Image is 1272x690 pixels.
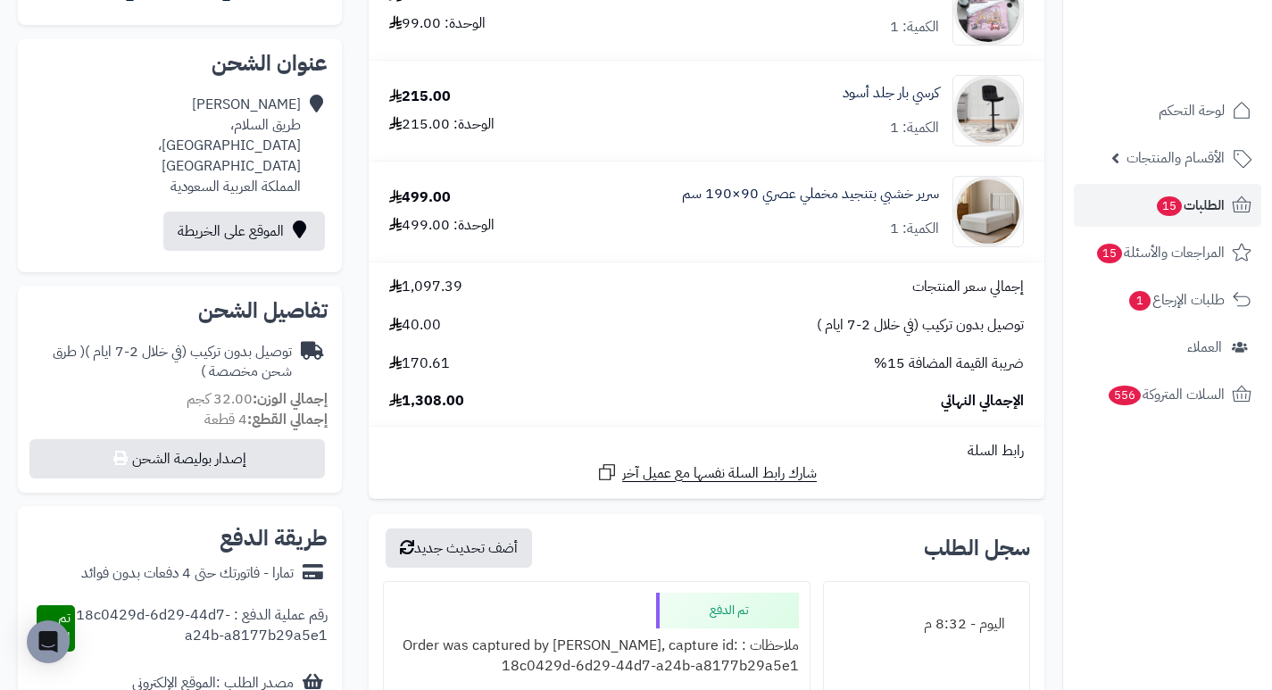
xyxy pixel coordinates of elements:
[389,187,451,208] div: 499.00
[253,388,328,410] strong: إجمالي الوزن:
[912,277,1024,297] span: إجمالي سعر المنتجات
[682,184,939,204] a: سرير خشبي بتنجيد مخملي عصري 90×190 سم
[1074,89,1261,132] a: لوحة التحكم
[1074,184,1261,227] a: الطلبات15
[389,391,464,412] span: 1,308.00
[941,391,1024,412] span: الإجمالي النهائي
[163,212,325,251] a: الموقع على الخريطة
[1074,231,1261,274] a: المراجعات والأسئلة15
[187,388,328,410] small: 32.00 كجم
[1074,326,1261,369] a: العملاء
[874,353,1024,374] span: ضريبة القيمة المضافة 15%
[389,353,450,374] span: 170.61
[389,87,451,107] div: 215.00
[1187,335,1222,360] span: العملاء
[1108,385,1142,405] span: 556
[1151,31,1255,69] img: logo-2.png
[81,563,294,584] div: تمارا - فاتورتك حتى 4 دفعات بدون فوائد
[843,83,939,104] a: كرسي بار جلد أسود
[29,439,325,478] button: إصدار بوليصة الشحن
[389,277,462,297] span: 1,097.39
[1095,240,1225,265] span: المراجعات والأسئلة
[890,118,939,138] div: الكمية: 1
[389,315,441,336] span: 40.00
[1128,290,1151,311] span: 1
[395,628,798,684] div: ملاحظات : Order was captured by [PERSON_NAME], capture id: 18c0429d-6d29-44d7-a24b-a8177b29a5e1
[247,409,328,430] strong: إجمالي القطع:
[1155,193,1225,218] span: الطلبات
[817,315,1024,336] span: توصيل بدون تركيب (في خلال 2-7 ايام )
[389,114,495,135] div: الوحدة: 215.00
[1127,145,1225,170] span: الأقسام والمنتجات
[1159,98,1225,123] span: لوحة التحكم
[32,53,328,74] h2: عنوان الشحن
[1107,382,1225,407] span: السلات المتروكة
[835,607,1018,642] div: اليوم - 8:32 م
[890,219,939,239] div: الكمية: 1
[1074,373,1261,416] a: السلات المتروكة556
[1127,287,1225,312] span: طلبات الإرجاع
[622,463,817,484] span: شارك رابط السلة نفسها مع عميل آخر
[32,342,292,383] div: توصيل بدون تركيب (في خلال 2-7 ايام )
[27,620,70,663] div: Open Intercom Messenger
[1074,278,1261,321] a: طلبات الإرجاع1
[75,605,328,652] div: رقم عملية الدفع : 18c0429d-6d29-44d7-a24b-a8177b29a5e1
[204,409,328,430] small: 4 قطعة
[376,441,1037,461] div: رابط السلة
[53,341,292,383] span: ( طرق شحن مخصصة )
[1096,243,1123,263] span: 15
[656,593,799,628] div: تم الدفع
[389,13,486,34] div: الوحدة: 99.00
[1156,195,1183,216] span: 15
[32,300,328,321] h2: تفاصيل الشحن
[596,461,817,484] a: شارك رابط السلة نفسها مع عميل آخر
[953,176,1023,247] img: 1756282711-1-90x90.jpg
[220,528,328,549] h2: طريقة الدفع
[953,75,1023,146] img: 1749553328-1-90x90.jpg
[386,528,532,568] button: أضف تحديث جديد
[924,537,1030,559] h3: سجل الطلب
[32,95,301,196] div: [PERSON_NAME] طريق السلام، [GEOGRAPHIC_DATA]، [GEOGRAPHIC_DATA] المملكة العربية السعودية
[890,17,939,37] div: الكمية: 1
[389,215,495,236] div: الوحدة: 499.00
